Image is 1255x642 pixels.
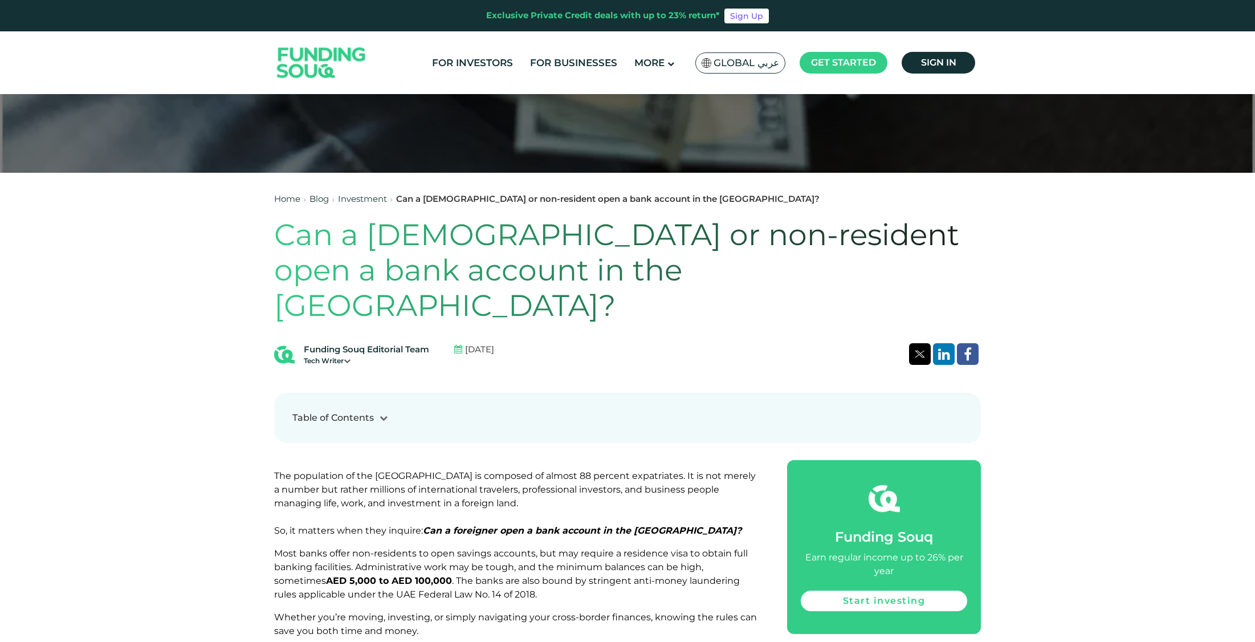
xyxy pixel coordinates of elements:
div: Funding Souq Editorial Team [304,343,429,356]
img: SA Flag [702,58,712,68]
img: twitter [915,351,925,357]
a: For Investors [429,54,516,72]
span: The population of the [GEOGRAPHIC_DATA] is composed of almost 88 percent expatriates. It is not m... [274,470,756,536]
img: fsicon [869,483,900,514]
strong: AED 5,000 to AED 100,000 [326,575,452,586]
span: [DATE] [465,343,494,356]
div: Earn regular income up to 26% per year [801,551,967,578]
div: Tech Writer [304,356,429,366]
span: Most banks offer non-residents to open savings accounts, but may require a residence visa to obta... [274,548,748,600]
img: Logo [266,34,377,92]
a: Start investing [801,591,967,611]
a: Sign Up [724,9,769,23]
em: Can a foreigner open a bank account in the [GEOGRAPHIC_DATA]? [423,525,741,536]
a: For Businesses [527,54,620,72]
a: Sign in [902,52,975,74]
div: Table of Contents [292,411,374,425]
span: Global عربي [714,56,779,70]
span: Get started [811,57,876,68]
a: Home [274,193,300,204]
div: Exclusive Private Credit deals with up to 23% return* [486,9,720,22]
a: Blog [309,193,329,204]
img: Blog Author [274,344,295,365]
a: Investment [338,193,387,204]
div: Can a [DEMOGRAPHIC_DATA] or non-resident open a bank account in the [GEOGRAPHIC_DATA]? [396,193,820,206]
h1: Can a [DEMOGRAPHIC_DATA] or non-resident open a bank account in the [GEOGRAPHIC_DATA]? [274,217,981,324]
span: Sign in [921,57,956,68]
span: More [634,57,665,68]
span: Funding Souq [835,529,933,545]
